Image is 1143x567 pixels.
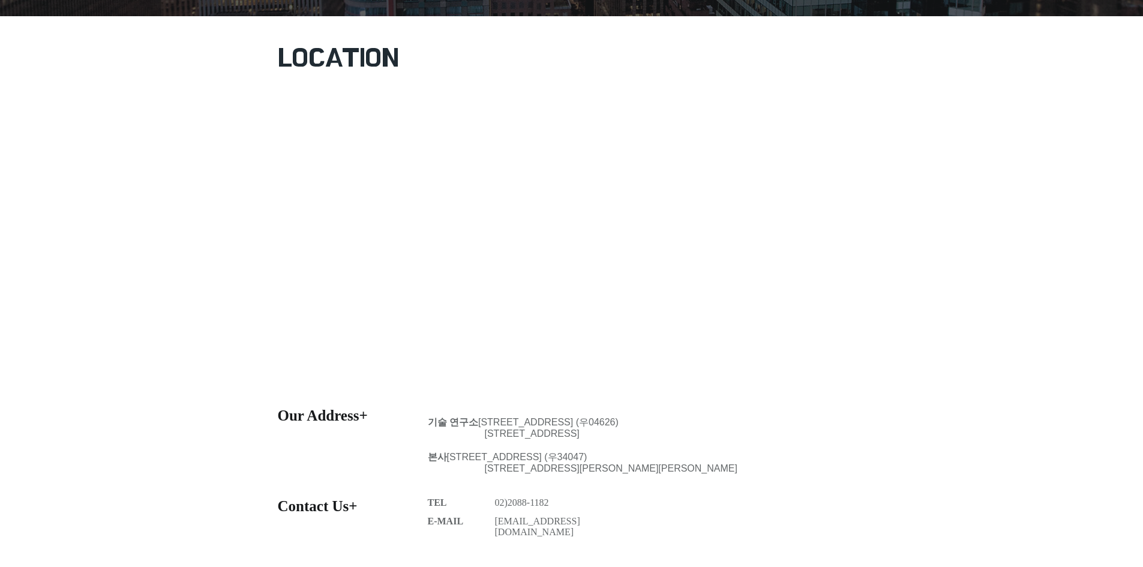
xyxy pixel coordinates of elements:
[485,463,737,473] span: [STREET_ADDRESS][PERSON_NAME][PERSON_NAME]
[428,417,478,427] span: 기술 연구소
[278,44,399,71] span: LOCATION
[278,101,866,416] iframe: Embedded Content
[428,417,619,427] span: [STREET_ADDRESS] (우04626)
[428,497,447,508] span: TEL
[428,452,587,462] span: [STREET_ADDRESS] (우34047)
[485,428,580,439] span: [STREET_ADDRESS]
[495,497,549,508] span: 02)2088-1182
[278,407,368,424] span: Our Address+
[921,189,1143,567] iframe: Wix Chat
[278,498,358,514] span: Contact Us+
[495,516,580,537] a: [EMAIL_ADDRESS][DOMAIN_NAME]
[428,516,464,526] span: E-MAIL
[428,452,447,462] span: 본사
